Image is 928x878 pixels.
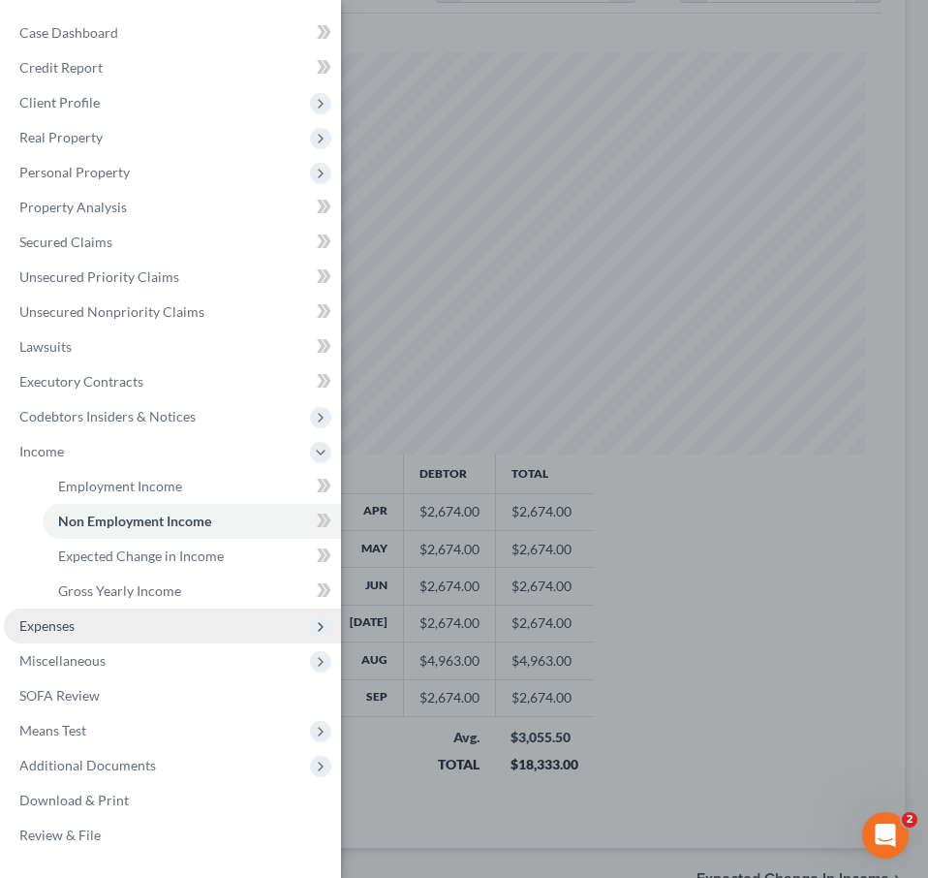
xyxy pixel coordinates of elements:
span: Property Analysis [19,199,127,215]
span: Client Profile [19,94,100,110]
span: Unsecured Priority Claims [19,268,179,285]
span: Additional Documents [19,757,156,773]
a: SOFA Review [4,678,341,713]
span: Real Property [19,129,103,145]
span: Lawsuits [19,338,72,355]
a: Review & File [4,818,341,853]
span: Personal Property [19,164,130,180]
span: Download & Print [19,792,129,808]
span: Unsecured Nonpriority Claims [19,303,204,320]
span: Secured Claims [19,234,112,250]
span: Review & File [19,827,101,843]
span: Gross Yearly Income [58,582,181,599]
span: Expected Change in Income [58,548,224,564]
a: Download & Print [4,783,341,818]
a: Secured Claims [4,225,341,260]
a: Credit Report [4,50,341,85]
iframe: Intercom live chat [862,812,909,859]
a: Employment Income [43,469,341,504]
span: Executory Contracts [19,373,143,390]
a: Executory Contracts [4,364,341,399]
span: SOFA Review [19,687,100,704]
span: Expenses [19,617,75,634]
span: Codebtors Insiders & Notices [19,408,196,424]
a: Case Dashboard [4,16,341,50]
span: Non Employment Income [58,513,211,529]
a: Non Employment Income [43,504,341,539]
span: 2 [902,812,917,828]
span: Employment Income [58,478,182,494]
a: Unsecured Nonpriority Claims [4,295,341,329]
span: Case Dashboard [19,24,118,41]
span: Credit Report [19,59,103,76]
a: Expected Change in Income [43,539,341,574]
span: Means Test [19,722,86,738]
span: Income [19,443,64,459]
a: Property Analysis [4,190,341,225]
a: Gross Yearly Income [43,574,341,609]
span: Miscellaneous [19,652,106,669]
a: Unsecured Priority Claims [4,260,341,295]
a: Lawsuits [4,329,341,364]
